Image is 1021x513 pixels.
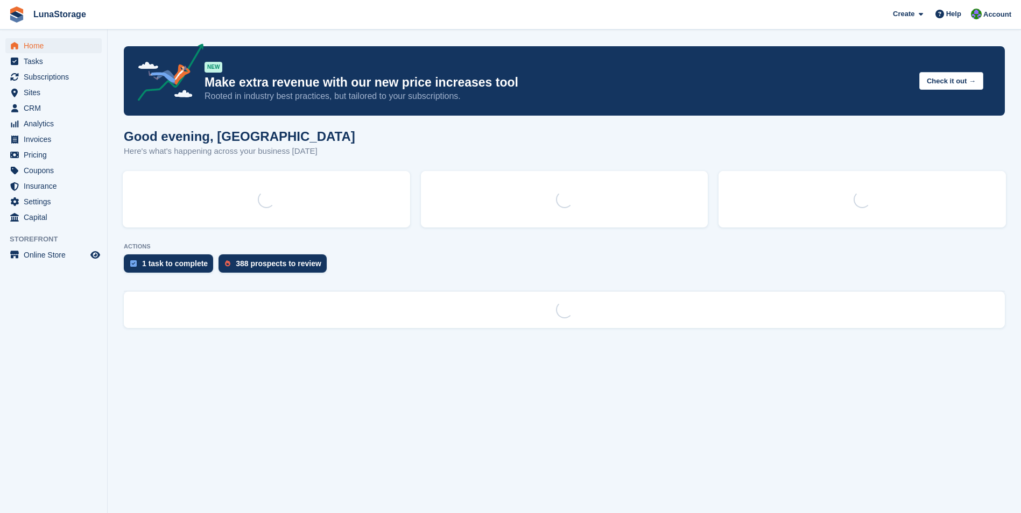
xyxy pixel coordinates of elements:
[24,147,88,162] span: Pricing
[5,194,102,209] a: menu
[225,260,230,267] img: prospect-51fa495bee0391a8d652442698ab0144808aea92771e9ea1ae160a38d050c398.svg
[946,9,961,19] span: Help
[205,90,911,102] p: Rooted in industry best practices, but tailored to your subscriptions.
[971,9,982,19] img: Cathal Vaughan
[5,147,102,162] a: menu
[24,85,88,100] span: Sites
[219,254,332,278] a: 388 prospects to review
[24,210,88,225] span: Capital
[5,247,102,262] a: menu
[24,101,88,116] span: CRM
[24,116,88,131] span: Analytics
[5,69,102,84] a: menu
[24,38,88,53] span: Home
[24,69,88,84] span: Subscriptions
[5,38,102,53] a: menu
[89,248,102,261] a: Preview store
[24,54,88,69] span: Tasks
[205,75,911,90] p: Make extra revenue with our new price increases tool
[5,54,102,69] a: menu
[5,101,102,116] a: menu
[5,163,102,178] a: menu
[124,254,219,278] a: 1 task to complete
[5,132,102,147] a: menu
[10,234,107,245] span: Storefront
[130,260,137,267] img: task-75834270c22a3079a89374b754ae025e5fb1db73e45f91037f5363f120a921f8.svg
[124,243,1005,250] p: ACTIONS
[24,194,88,209] span: Settings
[24,132,88,147] span: Invoices
[24,179,88,194] span: Insurance
[5,116,102,131] a: menu
[24,163,88,178] span: Coupons
[24,247,88,262] span: Online Store
[129,44,204,105] img: price-adjustments-announcement-icon-8257ccfd72463d97f412b2fc003d46551f7dbcb40ab6d574587a9cd5c0d94...
[5,179,102,194] a: menu
[29,5,90,23] a: LunaStorage
[9,6,25,23] img: stora-icon-8386f47178a22dfd0bd8f6a31ec36ba5ce8667c1dd55bd0f319d3a0aa187defe.svg
[5,85,102,100] a: menu
[142,259,208,268] div: 1 task to complete
[919,72,983,90] button: Check it out →
[124,145,355,158] p: Here's what's happening across your business [DATE]
[124,129,355,144] h1: Good evening, [GEOGRAPHIC_DATA]
[983,9,1011,20] span: Account
[893,9,914,19] span: Create
[5,210,102,225] a: menu
[205,62,222,73] div: NEW
[236,259,321,268] div: 388 prospects to review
